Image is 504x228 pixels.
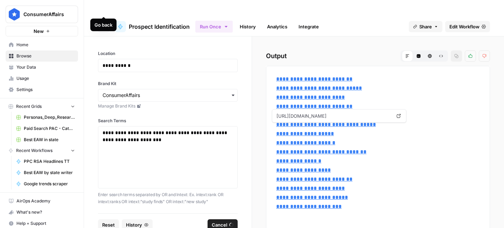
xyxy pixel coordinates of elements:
[13,167,78,178] a: Best EAW by state writer
[103,92,233,99] input: ConsumerAffairs
[24,158,75,165] span: PPC RSA Headlines TT
[6,62,78,73] a: Your Data
[13,178,78,189] a: Google trends scraper
[98,81,238,87] label: Brand Kit
[115,21,190,32] a: Prospect Identification
[24,181,75,187] span: Google trends scraper
[24,170,75,176] span: Best EAW by state writer
[94,21,112,28] div: Go back
[24,125,75,132] span: Paid Search PAC - Categories
[16,220,75,227] span: Help + Support
[98,50,238,57] label: Location
[6,207,78,217] div: What's new?
[236,21,260,32] a: History
[6,84,78,95] a: Settings
[16,64,75,70] span: Your Data
[8,8,21,21] img: ConsumerAffairs Logo
[24,137,75,143] span: Best EAW in state
[16,103,42,110] span: Recent Grids
[16,42,75,48] span: Home
[129,22,190,31] span: Prospect Identification
[23,11,66,18] span: ConsumerAffairs
[34,28,44,35] span: New
[6,101,78,112] button: Recent Grids
[6,207,78,218] button: What's new?
[16,87,75,93] span: Settings
[449,23,479,30] span: Edit Workflow
[13,112,78,123] a: Personas_Deep_Research.csv
[409,21,442,32] button: Share
[6,6,78,23] button: Workspace: ConsumerAffairs
[6,73,78,84] a: Usage
[98,103,238,109] a: Manage Brand Kits
[419,23,432,30] span: Share
[445,21,490,32] a: Edit Workflow
[13,123,78,134] a: Paid Search PAC - Categories
[16,198,75,204] span: AirOps Academy
[6,195,78,207] a: AirOps Academy
[98,118,238,124] label: Search Terms
[13,156,78,167] a: PPC RSA Headlines TT
[6,145,78,156] button: Recent Workflows
[266,50,490,62] h2: Output
[195,21,233,33] button: Run Once
[6,39,78,50] a: Home
[24,114,75,120] span: Personas_Deep_Research.csv
[294,21,323,32] a: Integrate
[98,191,238,205] p: Enter search terms separated by OR and Intext: Ex. intext:rank OR intext:ranks OR intext:"study f...
[16,147,52,154] span: Recent Workflows
[13,134,78,145] a: Best EAW in state
[16,53,75,59] span: Browse
[16,75,75,82] span: Usage
[6,26,78,36] button: New
[275,110,393,122] span: [URL][DOMAIN_NAME]
[263,21,292,32] a: Analytics
[6,50,78,62] a: Browse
